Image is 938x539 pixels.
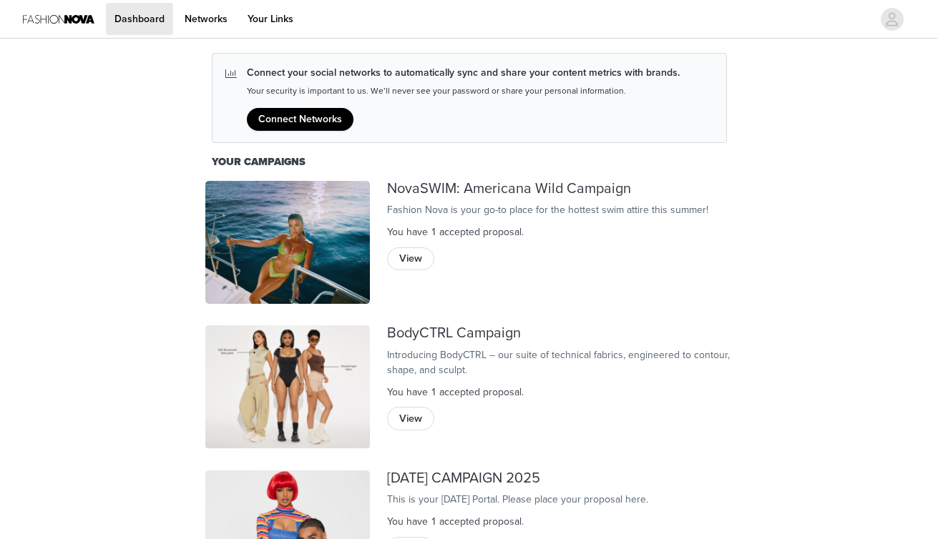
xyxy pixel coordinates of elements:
[205,181,370,305] img: Fashion Nova
[387,248,434,259] a: View
[23,3,94,35] img: Fashion Nova Logo
[387,407,434,419] a: View
[387,407,434,430] button: View
[205,325,370,449] img: Fashion Nova
[387,325,733,342] div: BodyCTRL Campaign
[387,470,733,487] div: [DATE] CAMPAIGN 2025
[387,181,733,197] div: NovaSWIM: Americana Wild Campaign
[247,108,353,131] button: Connect Networks
[387,515,524,528] span: You have 1 accepted proposal .
[387,386,524,398] span: You have 1 accepted proposal .
[387,492,733,507] div: This is your [DATE] Portal. Please place your proposal here.
[239,3,302,35] a: Your Links
[387,247,434,270] button: View
[106,3,173,35] a: Dashboard
[247,86,680,97] p: Your security is important to us. We’ll never see your password or share your personal information.
[387,347,733,377] div: Introducing BodyCTRL -- our suite of technical fabrics, engineered to contour, shape, and sculpt.
[387,202,733,217] div: Fashion Nova is your go-to place for the hottest swim attire this summer!
[387,226,524,238] span: You have 1 accepted proposal .
[212,154,727,170] div: Your Campaigns
[885,8,899,31] div: avatar
[176,3,236,35] a: Networks
[247,65,680,80] p: Connect your social networks to automatically sync and share your content metrics with brands.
